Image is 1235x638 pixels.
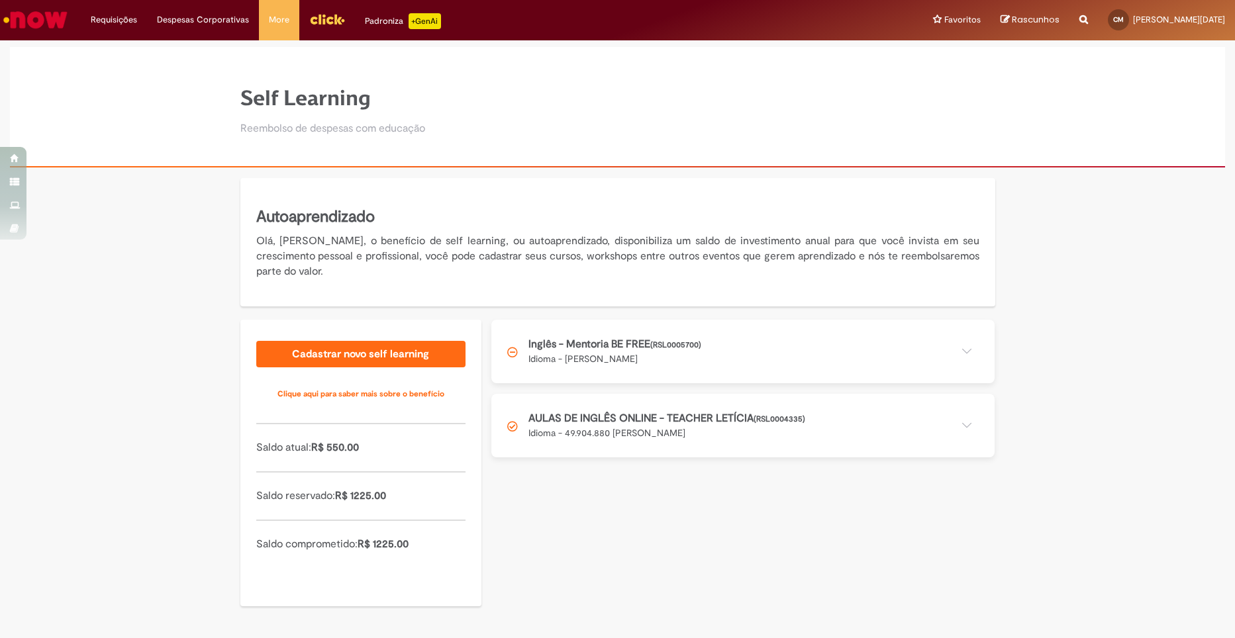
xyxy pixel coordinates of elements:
span: CM [1113,15,1124,24]
a: Clique aqui para saber mais sobre o benefício [256,381,466,407]
img: click_logo_yellow_360x200.png [309,9,345,29]
h5: Autoaprendizado [256,206,979,228]
span: Despesas Corporativas [157,13,249,26]
h2: Reembolso de despesas com educação [240,123,425,135]
img: ServiceNow [1,7,70,33]
p: Olá, [PERSON_NAME], o benefício de self learning, ou autoaprendizado, disponibiliza um saldo de i... [256,234,979,279]
p: +GenAi [409,13,441,29]
p: Saldo comprometido: [256,537,466,552]
span: More [269,13,289,26]
span: Favoritos [944,13,981,26]
span: R$ 1225.00 [335,489,386,502]
div: Padroniza [365,13,441,29]
span: Rascunhos [1012,13,1060,26]
p: Saldo reservado: [256,488,466,504]
span: [PERSON_NAME][DATE] [1133,14,1225,25]
span: R$ 1225.00 [358,537,409,551]
a: Rascunhos [1001,14,1060,26]
a: Cadastrar novo self learning [256,341,466,367]
h1: Self Learning [240,87,425,110]
span: R$ 550.00 [311,441,359,454]
span: Requisições [91,13,137,26]
p: Saldo atual: [256,440,466,455]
